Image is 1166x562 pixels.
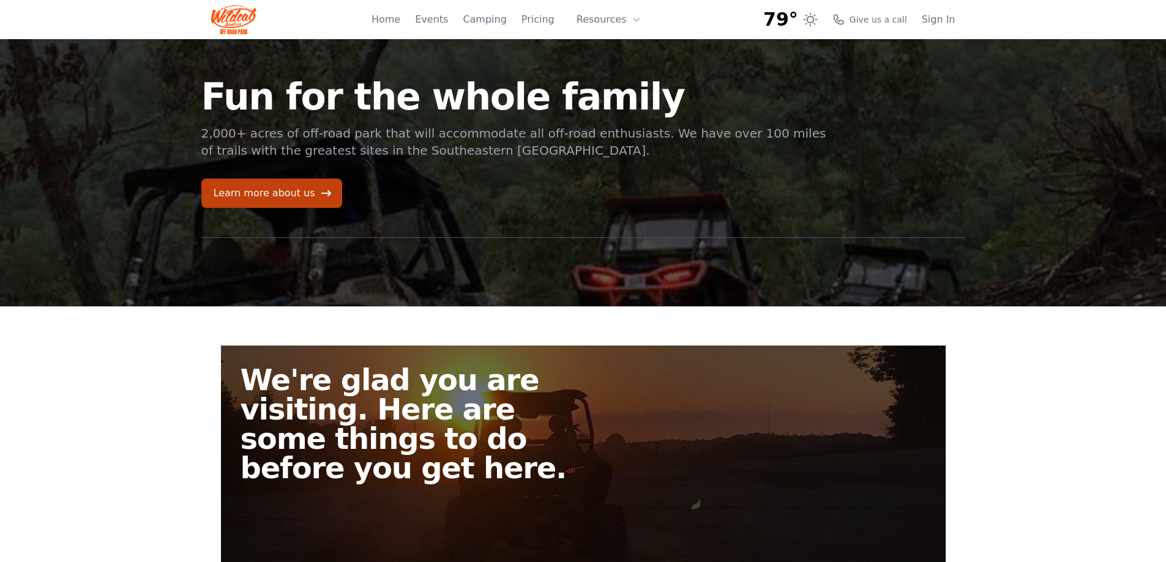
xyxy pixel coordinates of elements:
[850,13,907,26] span: Give us a call
[372,12,400,27] a: Home
[569,7,649,32] button: Resources
[415,12,448,27] a: Events
[922,12,955,27] a: Sign In
[521,12,555,27] a: Pricing
[241,365,593,483] h2: We're glad you are visiting. Here are some things to do before you get here.
[211,5,257,34] img: Wildcat Logo
[463,12,506,27] a: Camping
[763,9,798,31] span: 79°
[201,78,828,115] h1: Fun for the whole family
[201,125,828,159] p: 2,000+ acres of off-road park that will accommodate all off-road enthusiasts. We have over 100 mi...
[201,179,342,208] a: Learn more about us
[832,13,907,26] a: Give us a call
